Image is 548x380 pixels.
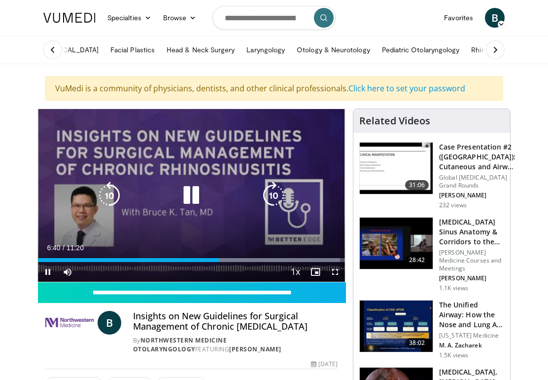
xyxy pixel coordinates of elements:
[212,6,336,30] input: Search topics, interventions
[311,360,338,369] div: [DATE]
[360,143,433,194] img: 283069f7-db48-4020-b5ba-d883939bec3b.150x105_q85_crop-smart_upscale.jpg
[359,300,504,359] a: 38:02 The Unified Airway: How the Nose and Lung Are Connected? [US_STATE] Medicine M. A. Zacharek...
[360,301,433,352] img: fce5840f-3651-4d2e-85b0-3edded5ac8fb.150x105_q85_crop-smart_upscale.jpg
[439,274,504,282] p: [PERSON_NAME]
[439,191,515,199] p: [PERSON_NAME]
[63,244,65,252] span: /
[348,83,465,94] a: Click here to set your password
[45,76,503,101] div: VuMedi is a community of physicians, dentists, and other clinical professionals.
[439,300,504,330] h3: The Unified Airway: How the Nose and Lung Are Connected?
[439,342,504,349] p: M. A. Zacharek
[325,262,345,282] button: Fullscreen
[157,8,203,28] a: Browse
[286,262,306,282] button: Playback Rate
[161,40,240,60] a: Head & Neck Surgery
[439,332,504,340] p: [US_STATE] Medicine
[58,262,77,282] button: Mute
[47,244,60,252] span: 6:40
[439,217,504,247] h3: [MEDICAL_DATA] Sinus Anatomy & Corridors to the Skull Base
[359,217,504,292] a: 28:42 [MEDICAL_DATA] Sinus Anatomy & Corridors to the Skull Base [PERSON_NAME] Medicine Courses a...
[439,351,468,359] p: 1.5K views
[439,142,515,172] h3: Case Presentation #2 ([GEOGRAPHIC_DATA]): Cutaneous and Airway Lesions i…
[240,40,291,60] a: Laryngology
[102,8,157,28] a: Specialties
[98,311,121,335] a: B
[43,13,96,23] img: VuMedi Logo
[439,249,504,272] p: [PERSON_NAME] Medicine Courses and Meetings
[465,40,538,60] a: Rhinology & Allergy
[291,40,376,60] a: Otology & Neurotology
[45,311,94,335] img: Northwestern Medicine Otolaryngology
[38,262,58,282] button: Pause
[405,338,429,348] span: 38:02
[306,262,325,282] button: Enable picture-in-picture mode
[133,336,338,354] div: By FEATURING
[359,142,504,209] a: 31:06 Case Presentation #2 ([GEOGRAPHIC_DATA]): Cutaneous and Airway Lesions i… Global [MEDICAL_D...
[133,311,338,332] h4: Insights on New Guidelines for Surgical Management of Chronic [MEDICAL_DATA]
[133,336,227,353] a: Northwestern Medicine Otolaryngology
[405,255,429,265] span: 28:42
[439,284,468,292] p: 1.1K views
[376,40,466,60] a: Pediatric Otolaryngology
[438,8,479,28] a: Favorites
[359,115,430,127] h4: Related Videos
[485,8,505,28] a: B
[405,180,429,190] span: 31:06
[67,244,84,252] span: 11:20
[229,345,281,353] a: [PERSON_NAME]
[439,201,467,209] p: 232 views
[38,258,345,262] div: Progress Bar
[38,109,345,282] video-js: Video Player
[360,218,433,269] img: 276d523b-ec6d-4eb7-b147-bbf3804ee4a7.150x105_q85_crop-smart_upscale.jpg
[104,40,161,60] a: Facial Plastics
[439,174,515,190] p: Global [MEDICAL_DATA] Grand Rounds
